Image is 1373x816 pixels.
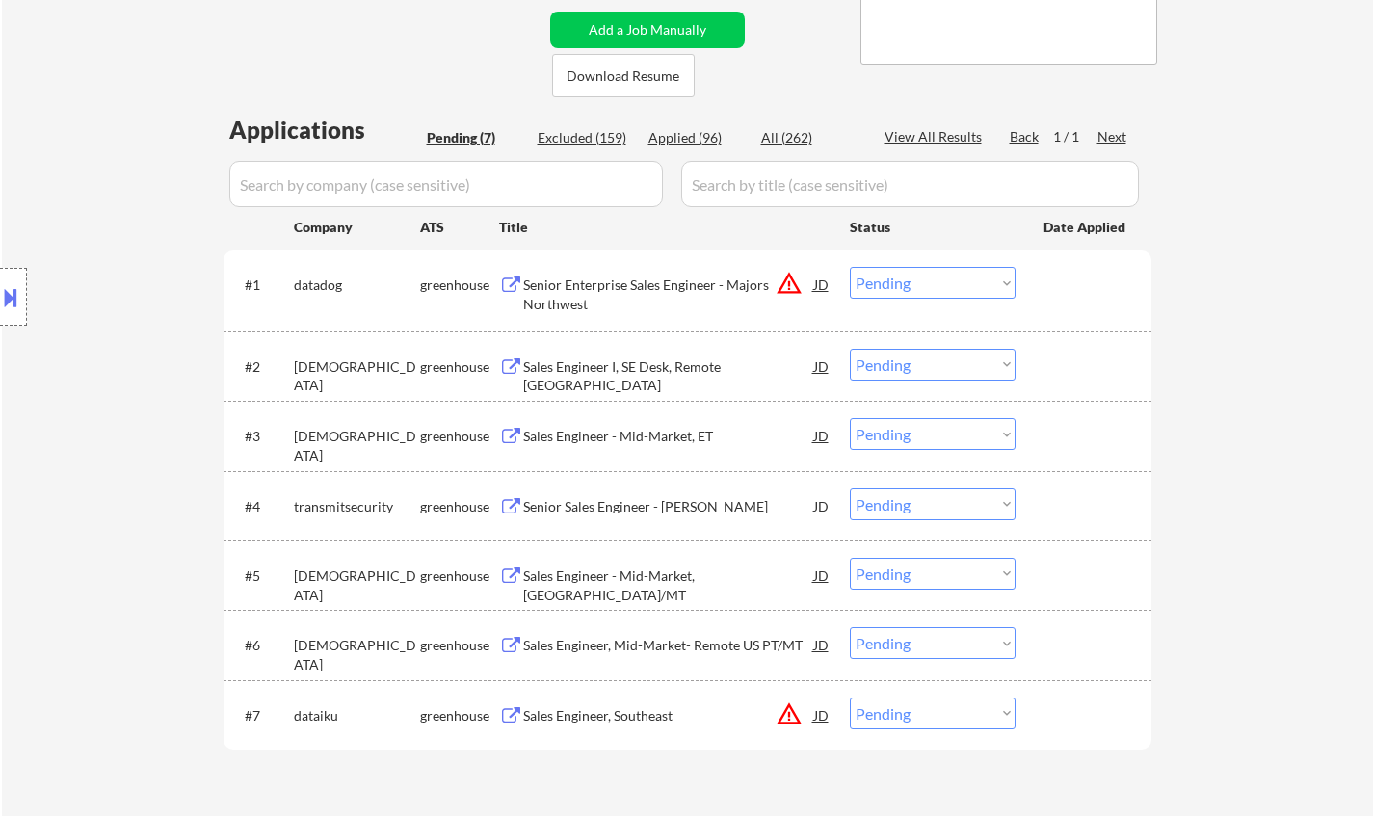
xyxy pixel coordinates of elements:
div: Company [294,218,420,237]
input: Search by company (case sensitive) [229,161,663,207]
input: Search by title (case sensitive) [681,161,1139,207]
div: greenhouse [420,427,499,446]
div: [DEMOGRAPHIC_DATA] [294,636,420,673]
div: greenhouse [420,276,499,295]
div: Senior Enterprise Sales Engineer - Majors Northwest [523,276,814,313]
div: JD [812,267,832,302]
div: transmitsecurity [294,497,420,516]
div: Pending (7) [427,128,523,147]
div: JD [812,349,832,383]
div: [DEMOGRAPHIC_DATA] [294,566,420,604]
button: warning_amber [776,700,803,727]
div: #4 [245,497,278,516]
div: JD [812,488,832,523]
div: Sales Engineer - Mid-Market, ET [523,427,814,446]
button: Download Resume [552,54,695,97]
div: Sales Engineer I, SE Desk, Remote [GEOGRAPHIC_DATA] [523,357,814,395]
div: Applied (96) [648,128,745,147]
div: datadog [294,276,420,295]
div: 1 / 1 [1053,127,1097,146]
div: JD [812,698,832,732]
div: [DEMOGRAPHIC_DATA] [294,427,420,464]
div: Date Applied [1043,218,1128,237]
div: #5 [245,566,278,586]
div: JD [812,558,832,592]
div: greenhouse [420,566,499,586]
button: Add a Job Manually [550,12,745,48]
div: View All Results [885,127,988,146]
div: dataiku [294,706,420,725]
div: #6 [245,636,278,655]
div: Title [499,218,832,237]
div: JD [812,627,832,662]
div: #7 [245,706,278,725]
div: Next [1097,127,1128,146]
div: Sales Engineer - Mid-Market, [GEOGRAPHIC_DATA]/MT [523,566,814,604]
div: greenhouse [420,497,499,516]
div: Sales Engineer, Southeast [523,706,814,725]
div: Back [1010,127,1041,146]
div: Sales Engineer, Mid-Market- Remote US PT/MT [523,636,814,655]
button: warning_amber [776,270,803,297]
div: Status [850,209,1016,244]
div: greenhouse [420,636,499,655]
div: greenhouse [420,357,499,377]
div: ATS [420,218,499,237]
div: All (262) [761,128,858,147]
div: Senior Sales Engineer - [PERSON_NAME] [523,497,814,516]
div: greenhouse [420,706,499,725]
div: Excluded (159) [538,128,634,147]
div: [DEMOGRAPHIC_DATA] [294,357,420,395]
div: JD [812,418,832,453]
